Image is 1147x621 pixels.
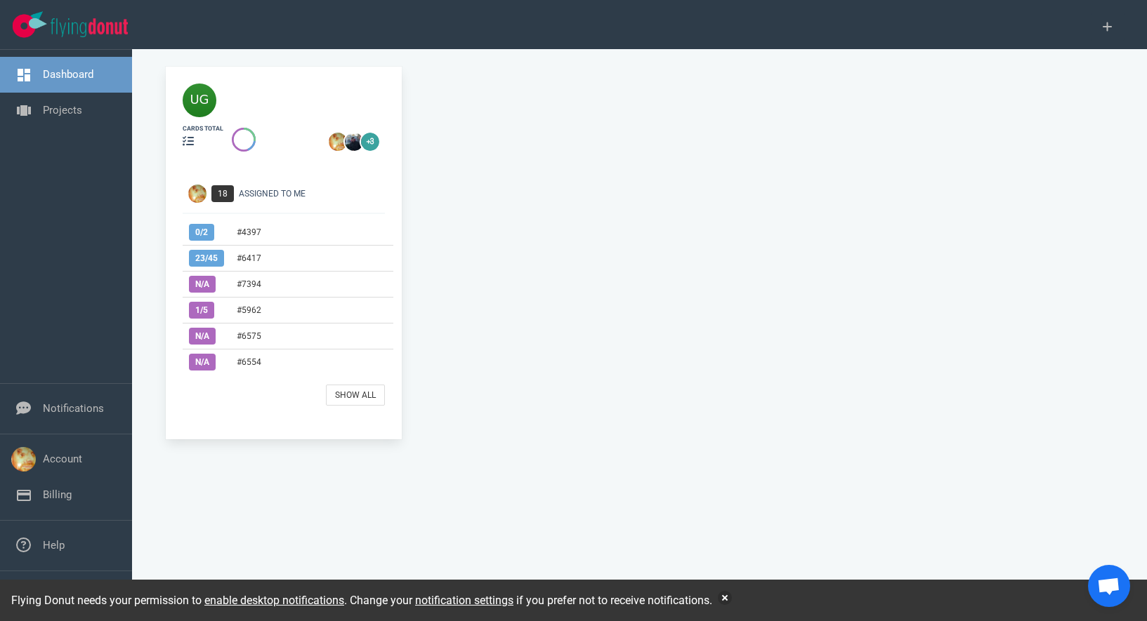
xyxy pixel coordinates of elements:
[43,488,72,501] a: Billing
[189,328,216,345] span: N/A
[237,305,261,315] a: #5962
[189,250,224,267] span: 23 / 45
[237,253,261,263] a: #6417
[237,357,261,367] a: #6554
[415,593,513,606] a: notification settings
[51,18,128,37] img: Flying Donut text logo
[11,593,344,606] span: Flying Donut needs your permission to
[189,302,214,319] span: 1 / 5
[239,187,393,200] div: Assigned To Me
[345,133,363,151] img: 26
[43,539,65,552] a: Help
[189,276,216,293] span: N/A
[43,68,93,81] a: Dashboard
[1088,565,1130,607] div: Open chat
[237,279,261,289] a: #7394
[189,354,216,370] span: N/A
[344,593,712,606] span: . Change your if you prefer not to receive notifications.
[43,104,82,116] a: Projects
[237,331,261,341] a: #6575
[43,402,104,415] a: Notifications
[237,227,261,237] a: #4397
[367,138,374,145] text: +3
[326,385,385,406] a: Show All
[204,593,344,606] a: enable desktop notifications
[183,84,216,117] img: 40
[211,185,234,202] span: 18
[189,224,214,241] span: 0 / 2
[43,453,82,465] a: Account
[329,133,347,151] img: 26
[183,124,223,133] div: cards total
[188,185,207,203] img: Avatar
